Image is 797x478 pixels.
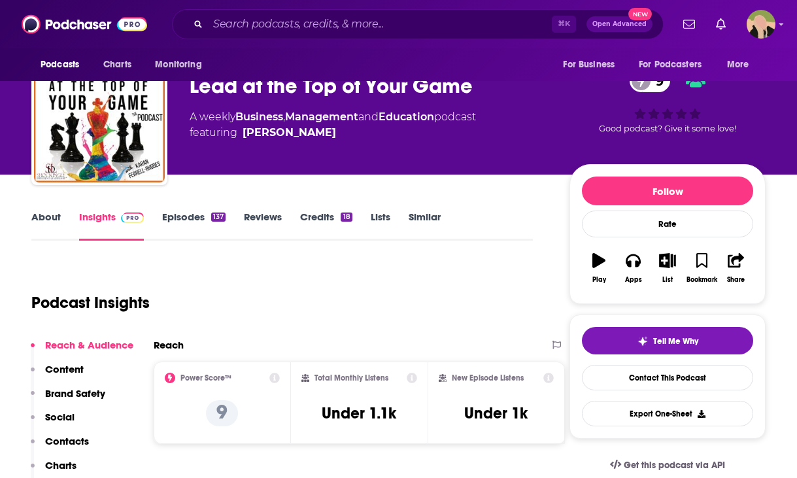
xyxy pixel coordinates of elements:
[322,403,396,423] h3: Under 1.1k
[379,111,434,123] a: Education
[711,13,731,35] a: Show notifications dropdown
[687,276,717,284] div: Bookmark
[154,339,184,351] h2: Reach
[582,401,753,426] button: Export One-Sheet
[358,111,379,123] span: and
[653,336,698,347] span: Tell Me Why
[554,52,631,77] button: open menu
[31,387,105,411] button: Brand Safety
[586,16,653,32] button: Open AdvancedNew
[616,245,650,292] button: Apps
[121,213,144,223] img: Podchaser Pro
[190,109,476,141] div: A weekly podcast
[624,460,725,471] span: Get this podcast via API
[314,373,388,383] h2: Total Monthly Listens
[625,276,642,284] div: Apps
[190,125,476,141] span: featuring
[95,52,139,77] a: Charts
[747,10,775,39] img: User Profile
[552,16,576,33] span: ⌘ K
[45,339,133,351] p: Reach & Audience
[464,403,528,423] h3: Under 1k
[628,8,652,20] span: New
[79,211,144,241] a: InsightsPodchaser Pro
[31,339,133,363] button: Reach & Audience
[31,211,61,241] a: About
[582,211,753,237] div: Rate
[409,211,441,241] a: Similar
[569,61,766,142] div: 9Good podcast? Give it some love!
[31,411,75,435] button: Social
[678,13,700,35] a: Show notifications dropdown
[727,276,745,284] div: Share
[283,111,285,123] span: ,
[599,124,736,133] span: Good podcast? Give it some love!
[727,56,749,74] span: More
[643,69,670,92] span: 9
[244,211,282,241] a: Reviews
[45,459,76,471] p: Charts
[452,373,524,383] h2: New Episode Listens
[285,111,358,123] a: Management
[208,14,552,35] input: Search podcasts, credits, & more...
[45,363,84,375] p: Content
[582,177,753,205] button: Follow
[31,293,150,313] h1: Podcast Insights
[747,10,775,39] button: Show profile menu
[31,363,84,387] button: Content
[45,435,89,447] p: Contacts
[211,213,226,222] div: 137
[630,69,670,92] a: 9
[172,9,664,39] div: Search podcasts, credits, & more...
[235,111,283,123] a: Business
[34,52,165,182] img: Lead at the Top of Your Game
[582,245,616,292] button: Play
[300,211,352,241] a: Credits18
[637,336,648,347] img: tell me why sparkle
[662,276,673,284] div: List
[31,52,96,77] button: open menu
[180,373,231,383] h2: Power Score™
[563,56,615,74] span: For Business
[718,52,766,77] button: open menu
[582,365,753,390] a: Contact This Podcast
[719,245,753,292] button: Share
[685,245,719,292] button: Bookmark
[639,56,702,74] span: For Podcasters
[146,52,218,77] button: open menu
[31,435,89,459] button: Contacts
[651,245,685,292] button: List
[747,10,775,39] span: Logged in as KatMcMahonn
[206,400,238,426] p: 9
[41,56,79,74] span: Podcasts
[162,211,226,241] a: Episodes137
[243,125,336,141] a: Karan Ferrell Rhodes
[22,12,147,37] img: Podchaser - Follow, Share and Rate Podcasts
[155,56,201,74] span: Monitoring
[341,213,352,222] div: 18
[592,276,606,284] div: Play
[371,211,390,241] a: Lists
[592,21,647,27] span: Open Advanced
[45,411,75,423] p: Social
[103,56,131,74] span: Charts
[45,387,105,400] p: Brand Safety
[582,327,753,354] button: tell me why sparkleTell Me Why
[630,52,721,77] button: open menu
